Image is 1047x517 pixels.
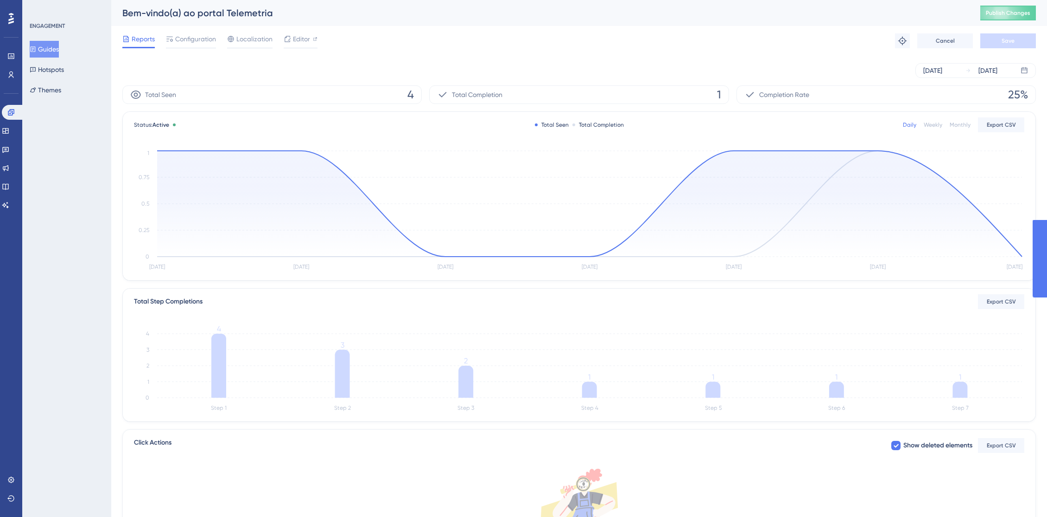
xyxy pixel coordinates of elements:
div: Total Completion [572,121,624,129]
div: ENGAGEMENT [30,22,65,30]
span: Localization [236,33,273,45]
span: Configuration [175,33,216,45]
span: Export CSV [987,121,1016,129]
div: Monthly [950,121,971,129]
span: Completion Rate [759,89,809,100]
span: Status: [134,121,169,129]
div: Daily [903,121,916,129]
tspan: 2 [464,356,468,365]
tspan: [DATE] [149,264,165,270]
tspan: 0.75 [139,174,149,181]
button: Export CSV [978,117,1024,132]
div: [DATE] [978,65,997,76]
tspan: [DATE] [582,264,597,270]
div: Total Seen [535,121,569,129]
button: Export CSV [978,438,1024,453]
tspan: 3 [146,347,149,353]
tspan: [DATE] [1007,264,1022,270]
div: Weekly [924,121,942,129]
span: Total Completion [452,89,502,100]
tspan: 3 [341,341,344,349]
span: Publish Changes [986,9,1030,17]
button: Hotspots [30,61,64,78]
tspan: Step 3 [457,405,474,411]
tspan: [DATE] [293,264,309,270]
tspan: 1 [147,150,149,156]
span: Export CSV [987,442,1016,449]
tspan: Step 2 [334,405,351,411]
tspan: Step 7 [952,405,969,411]
span: Total Seen [145,89,176,100]
span: Show deleted elements [903,440,972,451]
iframe: UserGuiding AI Assistant Launcher [1008,480,1036,508]
div: Bem-vindo(a) ao portal Telemetria [122,6,957,19]
span: Export CSV [987,298,1016,305]
tspan: 1 [147,379,149,385]
tspan: 4 [146,330,149,337]
tspan: 1 [712,373,714,381]
tspan: 0.5 [141,200,149,207]
span: Reports [132,33,155,45]
span: Save [1002,37,1015,45]
tspan: [DATE] [438,264,453,270]
tspan: 1 [588,373,590,381]
tspan: 0.25 [139,227,149,233]
button: Save [980,33,1036,48]
span: Click Actions [134,437,171,454]
span: 25% [1008,87,1028,102]
tspan: 1 [959,373,961,381]
button: Export CSV [978,294,1024,309]
tspan: 0 [146,253,149,260]
tspan: Step 6 [828,405,845,411]
button: Guides [30,41,59,58]
tspan: [DATE] [870,264,886,270]
tspan: 4 [217,324,221,333]
button: Themes [30,82,61,98]
div: Total Step Completions [134,296,203,307]
button: Publish Changes [980,6,1036,20]
tspan: 2 [146,362,149,369]
tspan: Step 1 [211,405,227,411]
tspan: 0 [146,394,149,401]
span: Editor [293,33,310,45]
span: 4 [407,87,414,102]
span: Active [152,122,169,128]
tspan: Step 5 [705,405,722,411]
tspan: [DATE] [726,264,742,270]
div: [DATE] [923,65,942,76]
tspan: 1 [835,373,838,381]
button: Cancel [917,33,973,48]
tspan: Step 4 [581,405,598,411]
span: Cancel [936,37,955,45]
span: 1 [717,87,721,102]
